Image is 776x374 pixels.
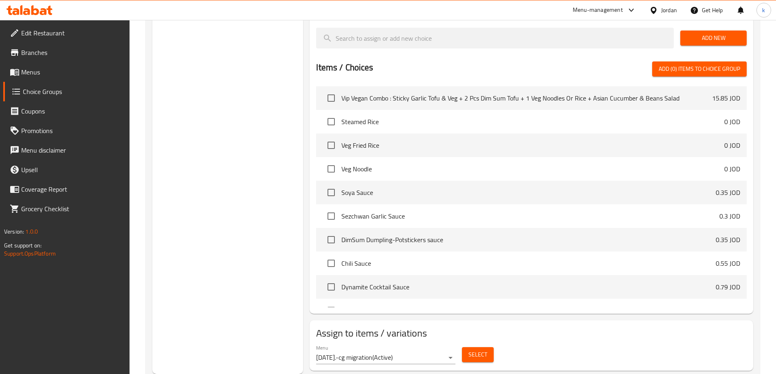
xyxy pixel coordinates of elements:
[21,126,123,136] span: Promotions
[341,140,724,150] span: Veg Fried Rice
[323,255,340,272] span: Select choice
[316,28,674,48] input: search
[341,117,724,127] span: Steamed Rice
[3,82,130,101] a: Choice Groups
[21,48,123,57] span: Branches
[716,282,740,292] p: 0.79 JOD
[323,278,340,295] span: Select choice
[341,211,719,221] span: Sezchwan Garlic Sauce
[716,235,740,245] p: 0.35 JOD
[21,184,123,194] span: Coverage Report
[3,140,130,160] a: Menu disclaimer
[316,61,373,74] h2: Items / Choices
[341,306,716,315] span: Sweet & Sour Sauce
[3,101,130,121] a: Coupons
[316,351,455,364] div: [DATE].-cg migration(Active)
[3,62,130,82] a: Menus
[316,327,747,340] h2: Assign to items / variations
[661,6,677,15] div: Jordan
[762,6,765,15] span: k
[323,302,340,319] span: Select choice
[23,87,123,96] span: Choice Groups
[719,211,740,221] p: 0.3 JOD
[323,184,340,201] span: Select choice
[716,258,740,268] p: 0.55 JOD
[659,64,740,74] span: Add (0) items to choice group
[341,188,716,197] span: Soya Sauce
[21,204,123,214] span: Grocery Checklist
[4,240,42,251] span: Get support on:
[323,231,340,248] span: Select choice
[687,33,740,43] span: Add New
[21,106,123,116] span: Coupons
[4,226,24,237] span: Version:
[573,5,623,15] div: Menu-management
[724,164,740,174] p: 0 JOD
[3,23,130,43] a: Edit Restaurant
[724,140,740,150] p: 0 JOD
[341,164,724,174] span: Veg Noodle
[323,113,340,130] span: Select choice
[680,31,747,46] button: Add New
[716,188,740,197] p: 0.35 JOD
[468,350,487,360] span: Select
[3,43,130,62] a: Branches
[462,347,494,362] button: Select
[21,145,123,155] span: Menu disclaimer
[341,93,712,103] span: Vip Vegan Combo : Sticky Garlic Tofu & Veg + 2 Pcs Dim Sum Tofu + 1 Veg Noodles Or Rice + Asian C...
[3,160,130,179] a: Upsell
[712,93,740,103] p: 15.85 JOD
[316,346,328,350] label: Menu
[341,235,716,245] span: DimSum Dumpling-Potstickers sauce
[323,137,340,154] span: Select choice
[323,208,340,225] span: Select choice
[3,121,130,140] a: Promotions
[323,160,340,177] span: Select choice
[21,28,123,38] span: Edit Restaurant
[652,61,747,77] button: Add (0) items to choice group
[716,306,740,315] p: 0.65 JOD
[3,199,130,219] a: Grocery Checklist
[21,67,123,77] span: Menus
[724,117,740,127] p: 0 JOD
[4,248,56,259] a: Support.OpsPlatform
[25,226,38,237] span: 1.0.0
[21,165,123,175] span: Upsell
[323,90,340,107] span: Select choice
[341,282,716,292] span: Dynamite Cocktail Sauce
[3,179,130,199] a: Coverage Report
[341,258,716,268] span: Chili Sauce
